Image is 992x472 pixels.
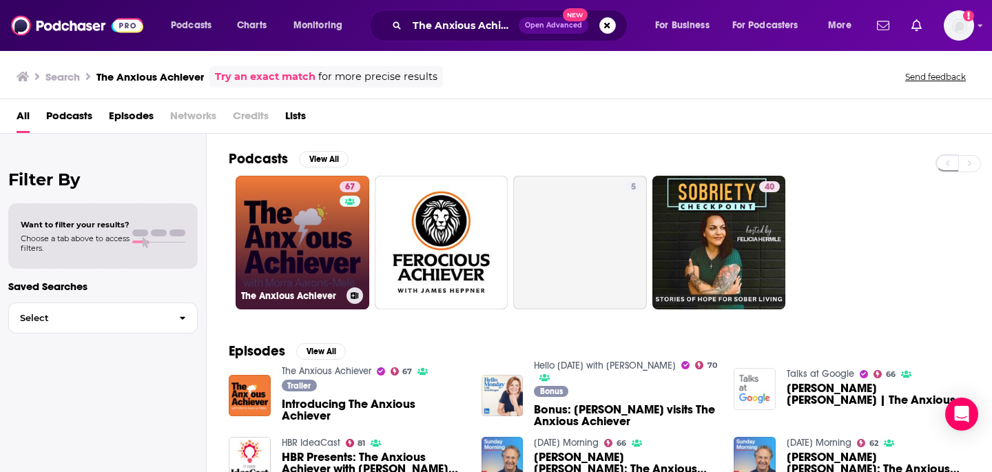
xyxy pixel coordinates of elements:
svg: Add a profile image [963,10,974,21]
span: 5 [631,181,636,194]
a: Show notifications dropdown [871,14,895,37]
span: [PERSON_NAME] [PERSON_NAME] | The Anxious Achiever [787,382,970,406]
a: 67The Anxious Achiever [236,176,369,309]
button: View All [299,151,349,167]
a: 67 [391,367,413,376]
img: Morra Aarons-Mele | The Anxious Achiever [734,368,776,410]
span: For Business [655,16,710,35]
a: HBR IdeaCast [282,437,340,449]
span: Monitoring [293,16,342,35]
h3: The Anxious Achiever [241,290,341,302]
span: Logged in as brookecarr [944,10,974,41]
button: open menu [645,14,727,37]
a: 5 [626,181,641,192]
a: Sunday Morning [534,437,599,449]
span: New [563,8,588,21]
a: Show notifications dropdown [906,14,927,37]
span: 66 [617,440,626,447]
span: Open Advanced [525,22,582,29]
button: Select [8,302,198,334]
span: Credits [233,105,269,133]
a: 81 [346,439,366,447]
span: 40 [765,181,774,194]
span: 62 [869,440,878,447]
span: 67 [402,369,412,375]
p: Saved Searches [8,280,198,293]
span: 81 [358,440,365,447]
a: The Anxious Achiever [282,365,371,377]
a: Lists [285,105,306,133]
span: Charts [237,16,267,35]
a: EpisodesView All [229,342,346,360]
h2: Filter By [8,170,198,189]
span: 67 [345,181,355,194]
a: Episodes [109,105,154,133]
button: open menu [284,14,360,37]
a: 67 [340,181,360,192]
div: Search podcasts, credits, & more... [382,10,641,41]
img: Podchaser - Follow, Share and Rate Podcasts [11,12,143,39]
img: User Profile [944,10,974,41]
a: 62 [857,439,878,447]
img: Bonus: Jessi visits The Anxious Achiever [482,375,524,417]
button: open menu [723,14,818,37]
a: Bonus: Jessi visits The Anxious Achiever [534,404,717,427]
a: PodcastsView All [229,150,349,167]
button: open menu [818,14,869,37]
a: Try an exact match [215,69,316,85]
span: Choose a tab above to access filters. [21,234,130,253]
a: Podcasts [46,105,92,133]
span: For Podcasters [732,16,798,35]
span: Podcasts [171,16,211,35]
a: 66 [604,439,626,447]
span: Bonus [540,387,563,396]
a: 5 [513,176,647,309]
a: 40 [652,176,786,309]
a: Sunday Morning [787,437,851,449]
span: Trailer [287,382,311,390]
h3: The Anxious Achiever [96,70,204,83]
a: Charts [228,14,275,37]
span: More [828,16,851,35]
a: 70 [695,361,717,369]
a: All [17,105,30,133]
a: 40 [759,181,780,192]
input: Search podcasts, credits, & more... [407,14,519,37]
a: Morra Aarons-Mele | The Anxious Achiever [787,382,970,406]
img: Introducing The Anxious Achiever [229,375,271,417]
button: Open AdvancedNew [519,17,588,34]
span: 66 [886,371,896,378]
a: Introducing The Anxious Achiever [282,398,465,422]
h2: Episodes [229,342,285,360]
h3: Search [45,70,80,83]
span: for more precise results [318,69,437,85]
button: Send feedback [901,71,970,83]
a: Hello Monday with Jessi Hempel [534,360,676,371]
span: Networks [170,105,216,133]
h2: Podcasts [229,150,288,167]
button: open menu [161,14,229,37]
span: Bonus: [PERSON_NAME] visits The Anxious Achiever [534,404,717,427]
button: View All [296,343,346,360]
a: Talks at Google [787,368,854,380]
span: 70 [707,362,717,369]
div: Open Intercom Messenger [945,398,978,431]
span: Select [9,314,168,322]
a: 66 [874,370,896,378]
span: Want to filter your results? [21,220,130,229]
button: Show profile menu [944,10,974,41]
